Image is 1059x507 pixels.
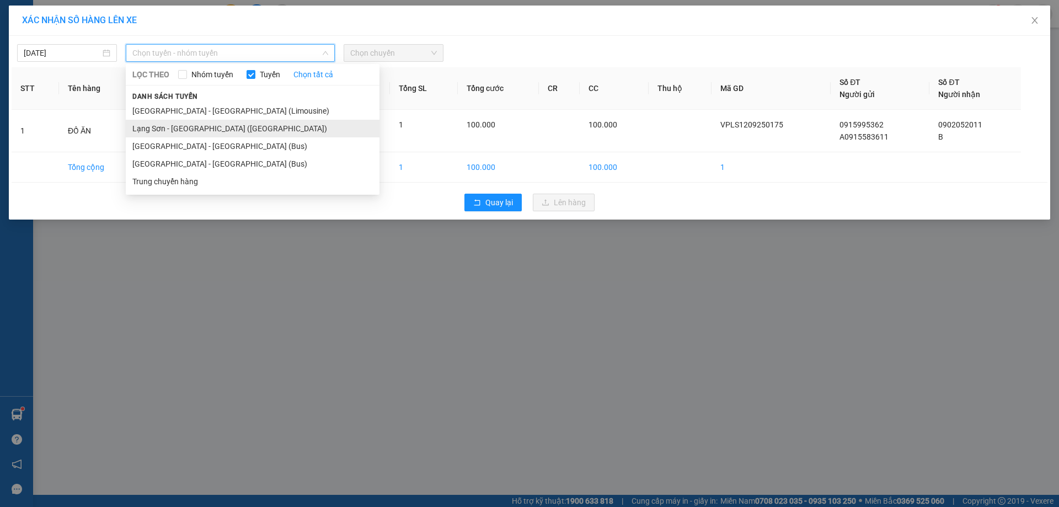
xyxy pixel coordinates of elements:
[126,102,379,120] li: [GEOGRAPHIC_DATA] - [GEOGRAPHIC_DATA] (Limousine)
[132,68,169,81] span: LỌC THEO
[485,196,513,209] span: Quay lại
[458,67,539,110] th: Tổng cước
[839,78,860,87] span: Số ĐT
[938,78,959,87] span: Số ĐT
[126,92,205,102] span: Danh sách tuyến
[12,67,59,110] th: STT
[22,15,137,25] span: XÁC NHẬN SỐ HÀNG LÊN XE
[126,120,379,137] li: Lạng Sơn - [GEOGRAPHIC_DATA] ([GEOGRAPHIC_DATA])
[539,67,580,110] th: CR
[458,152,539,183] td: 100.000
[467,120,495,129] span: 100.000
[350,45,437,61] span: Chọn chuyến
[126,137,379,155] li: [GEOGRAPHIC_DATA] - [GEOGRAPHIC_DATA] (Bus)
[580,152,649,183] td: 100.000
[390,67,458,110] th: Tổng SL
[255,68,285,81] span: Tuyến
[390,152,458,183] td: 1
[1030,16,1039,25] span: close
[12,110,59,152] td: 1
[399,120,403,129] span: 1
[59,110,139,152] td: ĐỒ ĂN
[59,152,139,183] td: Tổng cộng
[59,67,139,110] th: Tên hàng
[580,67,649,110] th: CC
[24,47,100,59] input: 12/09/2025
[839,90,875,99] span: Người gửi
[473,199,481,207] span: rollback
[720,120,783,129] span: VPLS1209250175
[322,50,329,56] span: down
[589,120,617,129] span: 100.000
[126,155,379,173] li: [GEOGRAPHIC_DATA] - [GEOGRAPHIC_DATA] (Bus)
[839,132,889,141] span: A0915583611
[126,173,379,190] li: Trung chuyển hàng
[938,132,943,141] span: B
[839,120,884,129] span: 0915995362
[464,194,522,211] button: rollbackQuay lại
[938,120,982,129] span: 0902052011
[712,152,831,183] td: 1
[938,90,980,99] span: Người nhận
[533,194,595,211] button: uploadLên hàng
[712,67,831,110] th: Mã GD
[1019,6,1050,36] button: Close
[649,67,712,110] th: Thu hộ
[187,68,238,81] span: Nhóm tuyến
[293,68,333,81] a: Chọn tất cả
[132,45,328,61] span: Chọn tuyến - nhóm tuyến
